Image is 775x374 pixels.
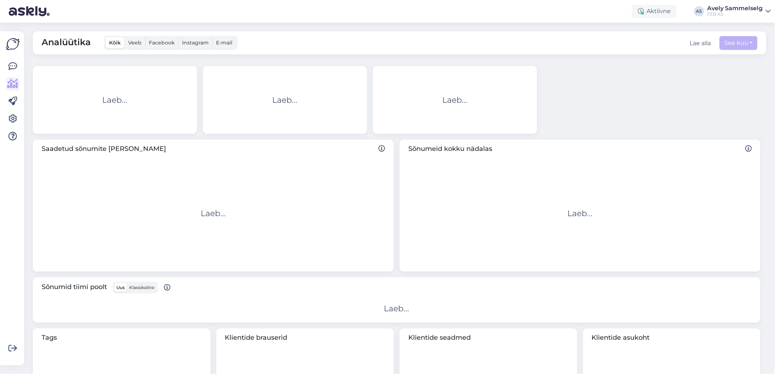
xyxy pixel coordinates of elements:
div: Aktiivne [632,5,676,18]
div: Laeb... [273,94,298,106]
div: FEB AS [707,11,763,17]
span: E-mail [216,39,232,46]
span: Facebook [149,39,175,46]
div: Avely Sammelselg [707,5,763,11]
div: AS [694,6,704,16]
button: See kuu [720,36,757,50]
span: Kõik [109,39,121,46]
span: Instagram [182,39,209,46]
img: Askly Logo [6,37,20,51]
span: Klientide seadmed [408,333,568,343]
div: Laeb... [567,207,593,219]
span: Tags [42,333,202,343]
span: Analüütika [42,36,91,50]
div: Laeb... [443,94,468,106]
span: Klientide asukoht [592,333,752,343]
div: Laeb... [103,94,128,106]
div: Laeb... [201,207,226,219]
span: Sõnumeid kokku nädalas [408,144,752,154]
div: Laeb... [384,303,409,315]
button: Lae alla [690,39,711,48]
span: Saadetud sõnumite [PERSON_NAME] [42,144,385,154]
span: Sõnumid tiimi poolt [42,282,170,293]
a: Avely SammelselgFEB AS [707,5,771,17]
span: Veeb [128,39,142,46]
span: Uus [116,285,125,290]
span: Klientide brauserid [225,333,385,343]
span: Klassikaline [129,285,154,290]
